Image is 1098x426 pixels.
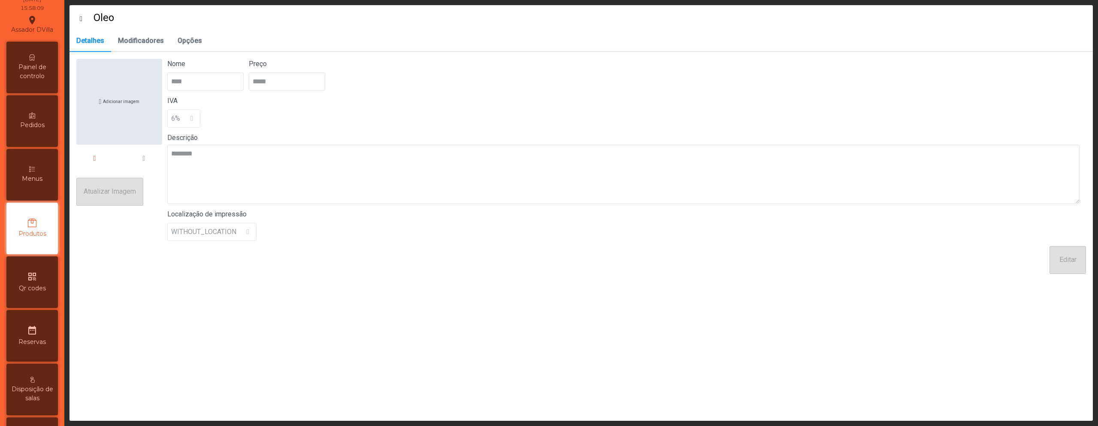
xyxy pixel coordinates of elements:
label: IVA [167,96,200,106]
label: Nome [167,59,244,69]
label: Descrição [167,133,1086,143]
span: Pedidos [20,121,45,130]
label: Localização de impressão [167,209,1086,219]
span: Detalhes [76,37,104,44]
span: Qr codes [19,284,46,293]
span: Disposição de salas [9,385,56,403]
span: Opções [178,37,202,44]
i: location_on [27,15,37,25]
div: 15:58:09 [21,4,44,12]
i: date_range [27,325,37,335]
i: qr_code [27,271,37,282]
span: Produtos [18,229,46,238]
div: Assador DVilla [11,14,53,35]
span: Oleo [80,10,114,25]
span: Painel de controlo [9,63,56,81]
span: Menus [22,174,42,183]
span: Adicionar imagem [99,98,140,105]
span: Modificadores [118,37,164,44]
label: Preço [249,59,325,69]
span: Reservas [18,338,46,347]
